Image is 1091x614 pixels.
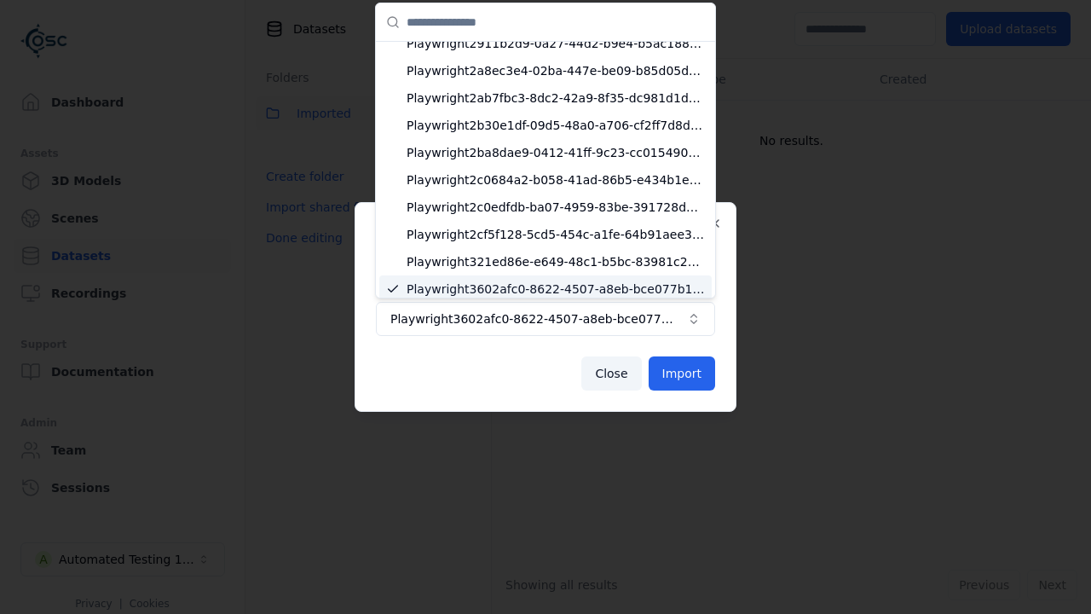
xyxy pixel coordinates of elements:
[407,117,705,134] span: Playwright2b30e1df-09d5-48a0-a706-cf2ff7d8d085
[407,62,705,79] span: Playwright2a8ec3e4-02ba-447e-be09-b85d05d10496
[407,226,705,243] span: Playwright2cf5f128-5cd5-454c-a1fe-64b91aee35a6
[407,171,705,188] span: Playwright2c0684a2-b058-41ad-86b5-e434b1e3ecb7
[407,144,705,161] span: Playwright2ba8dae9-0412-41ff-9c23-cc01549021dc
[407,253,705,270] span: Playwright321ed86e-e649-48c1-b5bc-83981c215bde
[407,35,705,52] span: Playwright2911b2d9-0a27-44d2-b9e4-b5ac18847111
[376,42,715,298] div: Suggestions
[407,199,705,216] span: Playwright2c0edfdb-ba07-4959-83be-391728da54f3
[407,281,705,298] span: Playwright3602afc0-8622-4507-a8eb-bce077b12818
[407,90,705,107] span: Playwright2ab7fbc3-8dc2-42a9-8f35-dc981d1da953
